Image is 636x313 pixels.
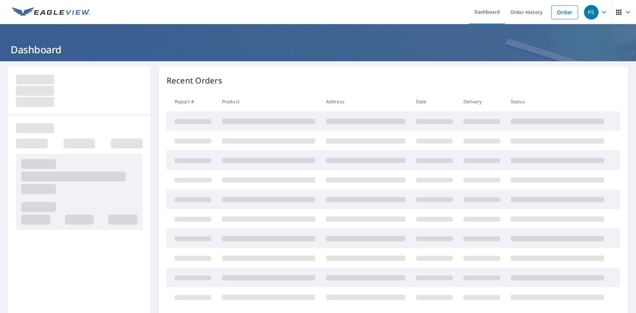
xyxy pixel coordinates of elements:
th: Status [505,92,609,111]
p: Recent Orders [167,75,222,86]
th: Address [321,92,411,111]
th: Report # [167,92,217,111]
a: Order [551,5,578,19]
img: EV Logo [12,7,90,17]
th: Product [217,92,321,111]
th: Date [411,92,458,111]
div: PS [584,5,599,20]
h1: Dashboard [8,43,628,56]
th: Delivery [458,92,505,111]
